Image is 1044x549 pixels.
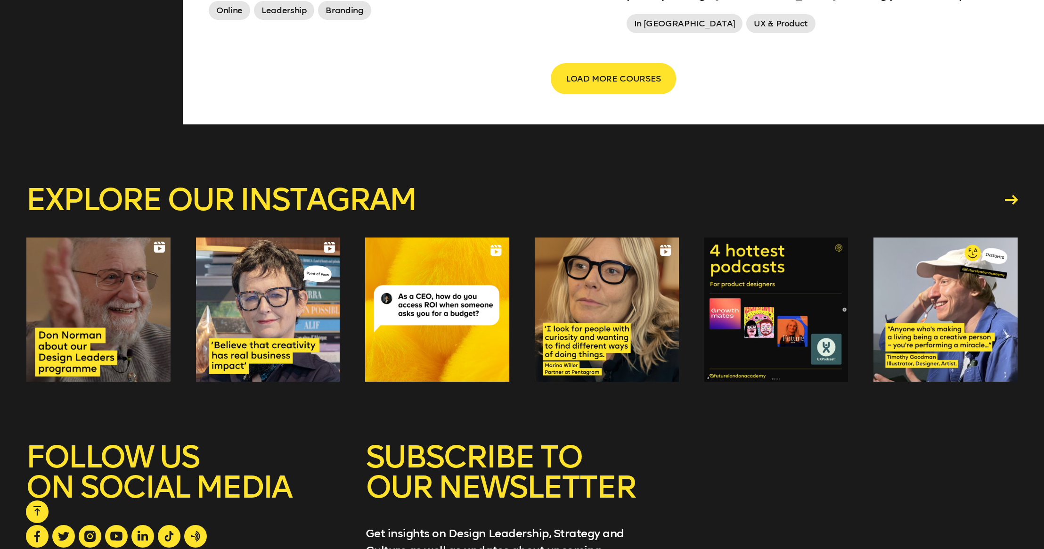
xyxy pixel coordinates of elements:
span: LOAD MORE COURSES [566,70,661,88]
button: LOAD MORE COURSES [551,63,676,94]
span: Branding [318,1,371,20]
span: Leadership [254,1,314,20]
span: In [GEOGRAPHIC_DATA] [627,14,743,33]
h5: FOLLOW US ON SOCIAL MEDIA [26,442,339,525]
span: UX & Product [746,14,816,33]
a: Explore our instagram [26,185,1018,215]
span: Online [209,1,250,20]
h5: SUBSCRIBE TO OUR NEWSLETTER [366,442,639,525]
